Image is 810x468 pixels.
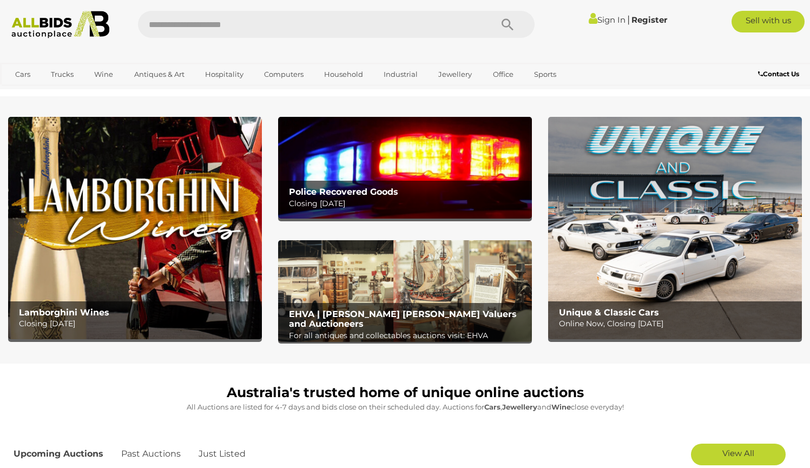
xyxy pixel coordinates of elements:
[14,385,796,400] h1: Australia's trusted home of unique online auctions
[8,117,262,339] a: Lamborghini Wines Lamborghini Wines Closing [DATE]
[484,403,501,411] strong: Cars
[19,317,256,331] p: Closing [DATE]
[6,11,115,38] img: Allbids.com.au
[278,240,532,342] img: EHVA | Evans Hastings Valuers and Auctioneers
[559,317,796,331] p: Online Now, Closing [DATE]
[19,307,109,318] b: Lamborghini Wines
[278,117,532,219] img: Police Recovered Goods
[631,15,667,25] a: Register
[14,401,796,413] p: All Auctions are listed for 4-7 days and bids close on their scheduled day. Auctions for , and cl...
[8,65,37,83] a: Cars
[627,14,630,25] span: |
[559,307,659,318] b: Unique & Classic Cars
[317,65,370,83] a: Household
[289,309,517,329] b: EHVA | [PERSON_NAME] [PERSON_NAME] Valuers and Auctioneers
[8,117,262,339] img: Lamborghini Wines
[431,65,479,83] a: Jewellery
[289,187,398,197] b: Police Recovered Goods
[722,448,754,458] span: View All
[377,65,425,83] a: Industrial
[289,329,526,342] p: For all antiques and collectables auctions visit: EHVA
[502,403,537,411] strong: Jewellery
[278,117,532,219] a: Police Recovered Goods Police Recovered Goods Closing [DATE]
[198,65,251,83] a: Hospitality
[548,117,802,339] a: Unique & Classic Cars Unique & Classic Cars Online Now, Closing [DATE]
[257,65,311,83] a: Computers
[732,11,805,32] a: Sell with us
[278,240,532,342] a: EHVA | Evans Hastings Valuers and Auctioneers EHVA | [PERSON_NAME] [PERSON_NAME] Valuers and Auct...
[758,68,802,80] a: Contact Us
[44,65,81,83] a: Trucks
[289,197,526,210] p: Closing [DATE]
[486,65,521,83] a: Office
[548,117,802,339] img: Unique & Classic Cars
[480,11,535,38] button: Search
[589,15,625,25] a: Sign In
[87,65,120,83] a: Wine
[127,65,192,83] a: Antiques & Art
[527,65,563,83] a: Sports
[691,444,786,465] a: View All
[551,403,571,411] strong: Wine
[758,70,799,78] b: Contact Us
[8,83,99,101] a: [GEOGRAPHIC_DATA]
